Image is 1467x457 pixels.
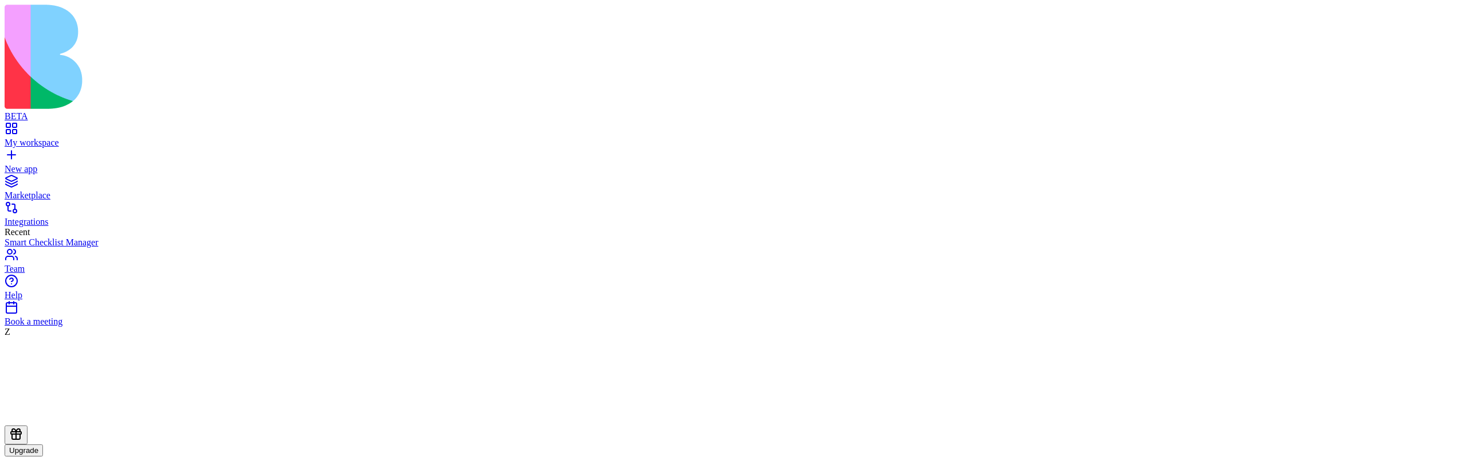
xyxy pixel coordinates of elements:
a: Team [5,253,1462,274]
div: Team [5,264,1462,274]
button: Upgrade [5,444,43,456]
div: My workspace [5,138,1462,148]
a: New app [5,154,1462,174]
a: My workspace [5,127,1462,148]
span: Recent [5,227,30,237]
a: Integrations [5,206,1462,227]
a: Book a meeting [5,306,1462,327]
a: Help [5,280,1462,300]
img: logo [5,5,465,109]
div: Marketplace [5,190,1462,201]
div: BETA [5,111,1462,122]
div: Book a meeting [5,317,1462,327]
span: Z [5,327,10,337]
div: Help [5,290,1462,300]
a: Marketplace [5,180,1462,201]
a: Upgrade [5,445,43,455]
div: Integrations [5,217,1462,227]
a: BETA [5,101,1462,122]
div: New app [5,164,1462,174]
a: Smart Checklist Manager [5,237,1462,248]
